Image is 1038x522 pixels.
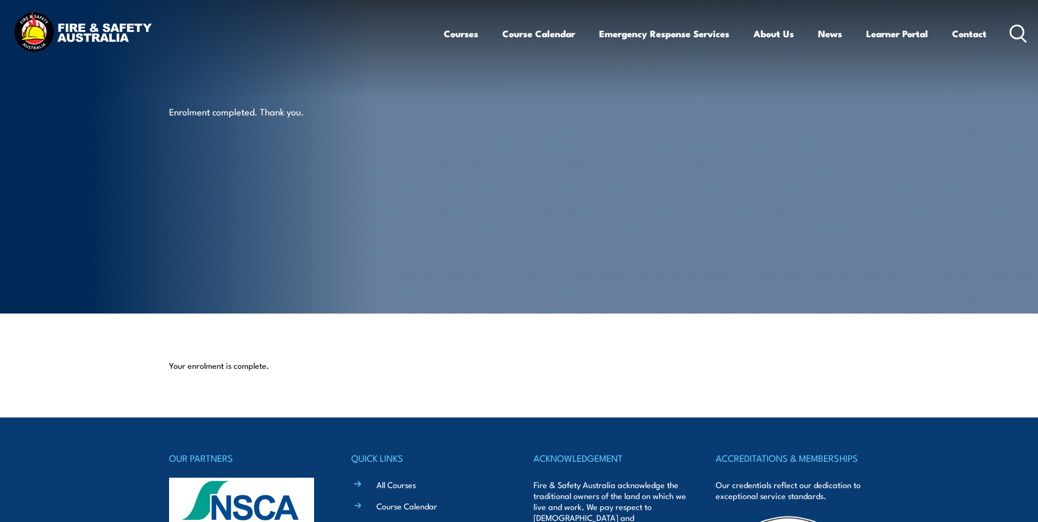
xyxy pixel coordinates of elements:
a: Course Calendar [502,19,575,48]
p: Enrolment completed. Thank you. [169,105,369,118]
a: News [818,19,842,48]
h4: QUICK LINKS [351,450,504,466]
a: Courses [444,19,478,48]
a: About Us [753,19,794,48]
a: Course Calendar [376,500,437,512]
a: All Courses [376,479,416,490]
p: Our credentials reflect our dedication to exceptional service standards. [716,479,869,501]
h4: ACCREDITATIONS & MEMBERSHIPS [716,450,869,466]
a: Emergency Response Services [599,19,729,48]
a: Learner Portal [866,19,928,48]
h4: ACKNOWLEDGEMENT [534,450,687,466]
h4: OUR PARTNERS [169,450,322,466]
p: Your enrolment is complete. [169,360,869,371]
a: Contact [952,19,987,48]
